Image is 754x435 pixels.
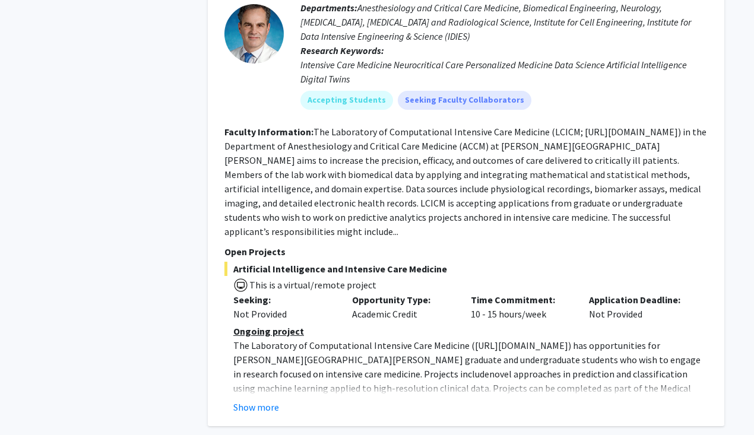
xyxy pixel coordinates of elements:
p: Time Commitment: [471,293,572,307]
iframe: Chat [9,382,50,426]
div: 10 - 15 hours/week [462,293,581,321]
span: The Laboratory of Computational Intensive Care Medicine ( [233,339,475,351]
u: Ongoing project [233,325,304,337]
span: novel approaches in prediction and classification using machine learning applied to high-resoluti... [233,368,691,408]
p: Open Projects [224,245,708,259]
b: Faculty Information: [224,126,313,138]
div: Intensive Care Medicine Neurocritical Care Personalized Medicine Data Science Artificial Intellig... [300,58,708,86]
mat-chip: Accepting Students [300,91,393,110]
button: Show more [233,400,279,414]
p: Application Deadline: [589,293,690,307]
b: Research Keywords: [300,45,384,56]
p: Seeking: [233,293,334,307]
p: Opportunity Type: [352,293,453,307]
div: Not Provided [233,307,334,321]
span: ) has opportunities for [PERSON_NAME][GEOGRAPHIC_DATA][PERSON_NAME] graduate and undergraduate st... [233,339,701,380]
mat-chip: Seeking Faculty Collaborators [398,91,531,110]
span: This is a virtual/remote project [248,279,376,291]
b: Departments: [300,2,357,14]
fg-read-more: The Laboratory of Computational Intensive Care Medicine (LCICM; [URL][DOMAIN_NAME]) in the Depart... [224,126,707,237]
div: Academic Credit [343,293,462,321]
span: Artificial Intelligence and Intensive Care Medicine [224,262,708,276]
div: Not Provided [580,293,699,321]
span: Anesthesiology and Critical Care Medicine, Biomedical Engineering, Neurology, [MEDICAL_DATA], [ME... [300,2,691,42]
